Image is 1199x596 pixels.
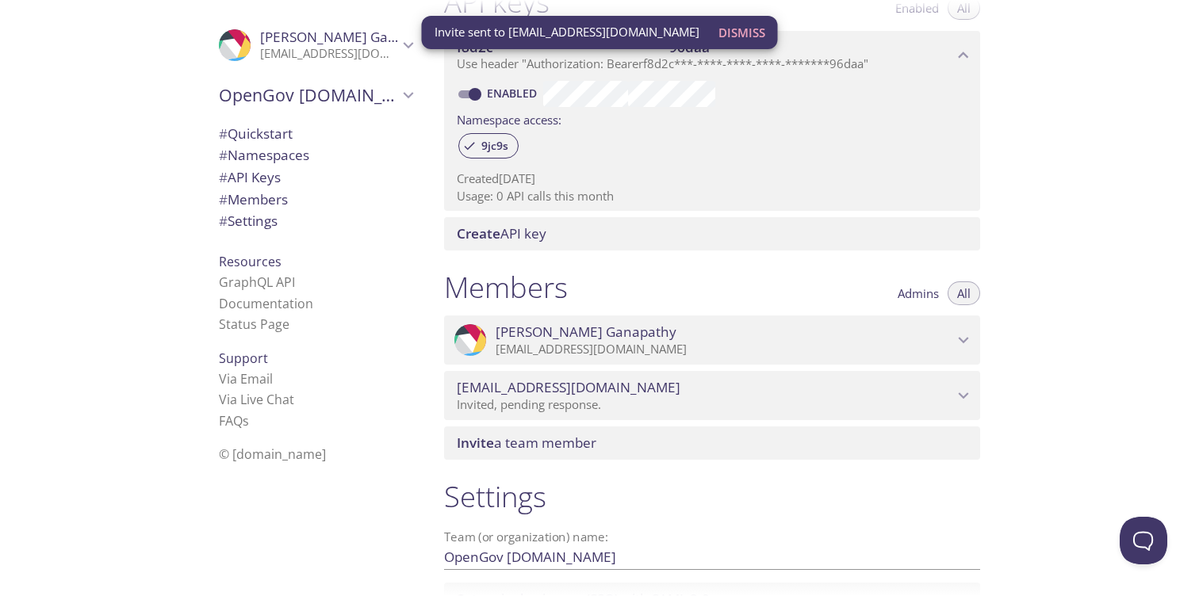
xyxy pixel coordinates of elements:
[206,74,425,116] div: OpenGov Testmail.App
[444,217,980,250] div: Create API Key
[206,166,425,189] div: API Keys
[718,22,765,43] span: Dismiss
[457,379,680,396] span: [EMAIL_ADDRESS][DOMAIN_NAME]
[219,253,282,270] span: Resources
[457,107,561,130] label: Namespace access:
[219,445,326,463] span: © [DOMAIN_NAME]
[219,146,228,164] span: #
[219,124,228,143] span: #
[444,426,980,460] div: Invite a team member
[219,295,313,312] a: Documentation
[219,350,268,367] span: Support
[496,342,953,357] p: [EMAIL_ADDRESS][DOMAIN_NAME]
[260,46,398,62] p: [EMAIL_ADDRESS][DOMAIN_NAME]
[444,371,980,420] div: pcseh@opengov.com
[206,19,425,71] div: Eashwar Ganapathy
[219,212,278,230] span: Settings
[948,281,980,305] button: All
[206,210,425,232] div: Team Settings
[444,315,980,365] div: Eashwar Ganapathy
[219,391,294,408] a: Via Live Chat
[219,190,228,208] span: #
[444,479,980,514] h1: Settings
[435,24,699,40] span: Invite sent to [EMAIL_ADDRESS][DOMAIN_NAME]
[888,281,948,305] button: Admins
[219,168,281,186] span: API Keys
[206,123,425,145] div: Quickstart
[219,146,309,164] span: Namespaces
[457,170,967,187] p: Created [DATE]
[457,188,967,204] p: Usage: 0 API calls this month
[457,434,494,452] span: Invite
[206,144,425,166] div: Namespaces
[472,139,518,153] span: 9jc9s
[219,315,289,333] a: Status Page
[485,86,543,101] a: Enabled
[219,168,228,186] span: #
[260,28,441,46] span: [PERSON_NAME] Ganapathy
[712,17,772,48] button: Dismiss
[496,323,676,341] span: [PERSON_NAME] Ganapathy
[243,412,249,430] span: s
[457,224,500,243] span: Create
[458,133,519,159] div: 9jc9s
[219,84,398,106] span: OpenGov [DOMAIN_NAME]
[457,397,953,413] p: Invited, pending response.
[219,212,228,230] span: #
[219,124,293,143] span: Quickstart
[219,412,249,430] a: FAQ
[219,190,288,208] span: Members
[1120,517,1167,564] iframe: Help Scout Beacon - Open
[457,434,596,452] span: a team member
[206,189,425,211] div: Members
[444,531,609,543] label: Team (or organization) name:
[219,370,273,388] a: Via Email
[444,269,568,305] h1: Members
[457,224,546,243] span: API key
[219,273,295,291] a: GraphQL API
